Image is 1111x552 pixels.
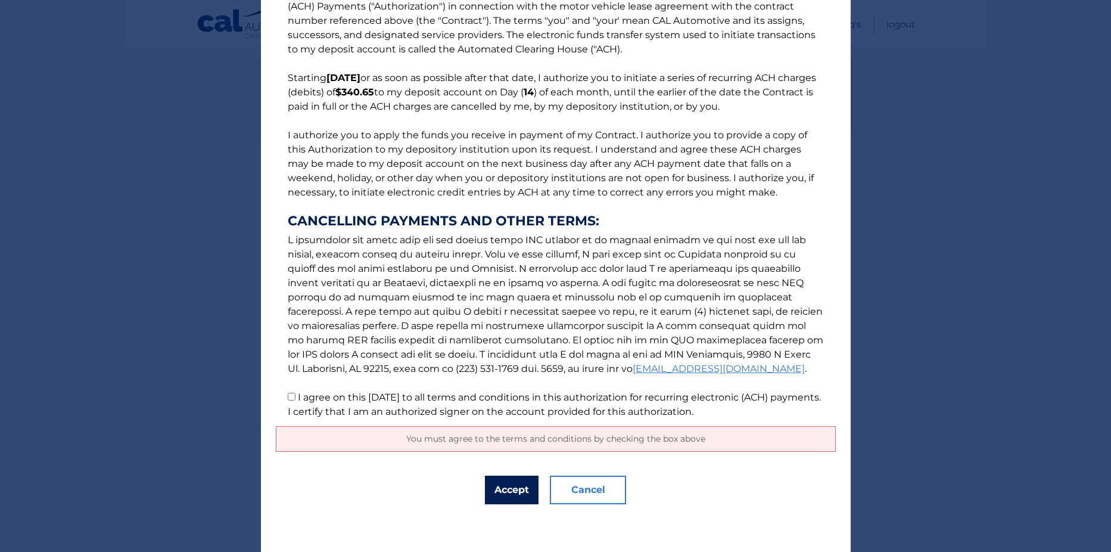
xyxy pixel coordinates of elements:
button: Accept [485,476,539,504]
span: You must agree to the terms and conditions by checking the box above [406,433,705,444]
a: [EMAIL_ADDRESS][DOMAIN_NAME] [633,363,805,374]
b: $340.65 [335,86,374,98]
strong: CANCELLING PAYMENTS AND OTHER TERMS: [288,214,824,228]
b: [DATE] [326,72,360,83]
button: Cancel [550,476,626,504]
b: 14 [524,86,534,98]
label: I agree on this [DATE] to all terms and conditions in this authorization for recurring electronic... [288,392,821,417]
